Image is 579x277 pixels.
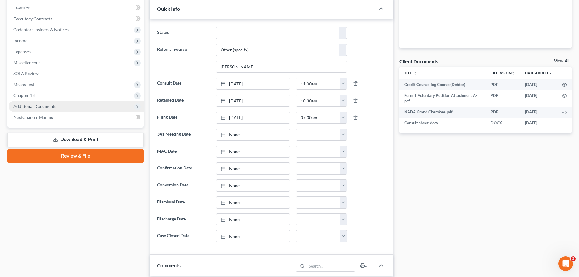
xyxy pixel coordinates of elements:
[486,107,520,118] td: PDF
[491,71,515,75] a: Extensionunfold_more
[154,95,213,107] label: Retained Date
[154,146,213,158] label: MAC Date
[558,256,573,271] iframe: Intercom live chat
[154,196,213,209] label: Dismissal Date
[549,71,552,75] i: expand_more
[296,197,340,208] input: -- : --
[13,93,35,98] span: Chapter 13
[404,71,417,75] a: Titleunfold_more
[9,2,144,13] a: Lawsuits
[399,90,486,107] td: Form 1 Voluntary Petition Attachment A-pdf
[154,27,213,39] label: Status
[216,112,290,123] a: [DATE]
[13,27,69,32] span: Codebtors Insiders & Notices
[486,118,520,129] td: DOCX
[307,261,355,271] input: Search...
[154,78,213,90] label: Consult Date
[13,16,52,21] span: Executory Contracts
[525,71,552,75] a: Date Added expand_more
[486,90,520,107] td: PDF
[154,213,213,226] label: Discharge Date
[7,149,144,163] a: Review & File
[216,95,290,106] a: [DATE]
[13,82,34,87] span: Means Test
[216,61,347,73] input: Other Referral Source
[399,58,438,64] div: Client Documents
[216,146,290,158] a: None
[399,79,486,90] td: Credit Counseling Course (Debtor)
[154,112,213,124] label: Filing Date
[13,5,30,10] span: Lawsuits
[154,162,213,175] label: Confirmation Date
[13,49,31,54] span: Expenses
[296,112,340,123] input: -- : --
[486,79,520,90] td: PDF
[216,163,290,174] a: None
[9,112,144,123] a: NextChapter Mailing
[216,180,290,191] a: None
[157,262,181,268] span: Comments
[7,133,144,147] a: Download & Print
[296,78,340,89] input: -- : --
[399,118,486,129] td: Consult sheet-docx
[9,68,144,79] a: SOFA Review
[154,44,213,73] label: Referral Source
[414,71,417,75] i: unfold_more
[216,230,290,242] a: None
[296,146,340,158] input: -- : --
[157,6,180,12] span: Quick Info
[296,214,340,225] input: -- : --
[571,256,576,261] span: 3
[13,104,56,109] span: Additional Documents
[296,95,340,106] input: -- : --
[9,13,144,24] a: Executory Contracts
[512,71,515,75] i: unfold_more
[296,163,340,174] input: -- : --
[296,129,340,140] input: -- : --
[154,179,213,192] label: Conversion Date
[520,90,557,107] td: [DATE]
[154,230,213,242] label: Case Closed Date
[13,71,39,76] span: SOFA Review
[216,197,290,208] a: None
[296,180,340,191] input: -- : --
[520,118,557,129] td: [DATE]
[216,78,290,89] a: [DATE]
[216,214,290,225] a: None
[216,129,290,140] a: None
[154,129,213,141] label: 341 Meeting Date
[13,38,27,43] span: Income
[520,79,557,90] td: [DATE]
[520,107,557,118] td: [DATE]
[554,59,569,63] a: View All
[13,60,40,65] span: Miscellaneous
[296,230,340,242] input: -- : --
[13,115,53,120] span: NextChapter Mailing
[399,107,486,118] td: NADA Grand Cherokee-pdf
